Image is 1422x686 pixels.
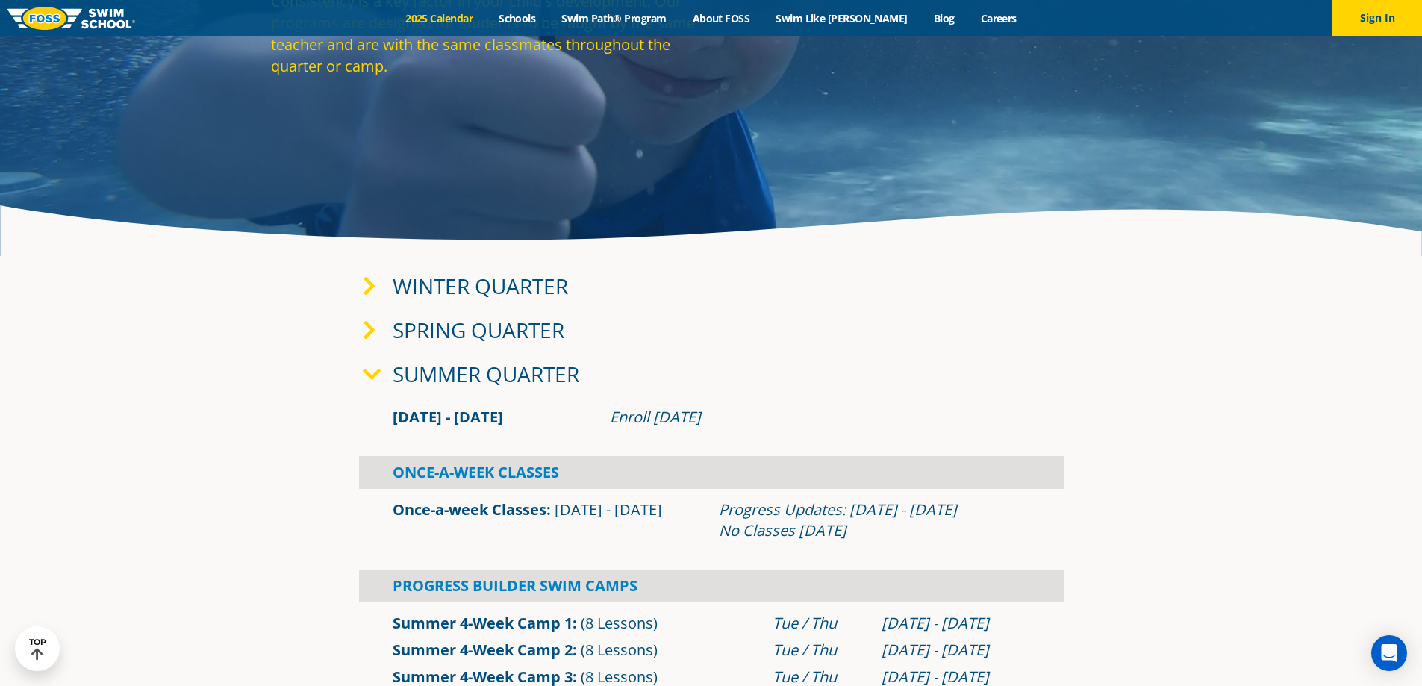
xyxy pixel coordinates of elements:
[581,640,658,660] span: (8 Lessons)
[882,640,1030,661] div: [DATE] - [DATE]
[679,11,763,25] a: About FOSS
[393,499,546,520] a: Once-a-week Classes
[1371,635,1407,671] div: Open Intercom Messenger
[359,570,1064,602] div: Progress Builder Swim Camps
[610,407,1030,428] div: Enroll [DATE]
[549,11,679,25] a: Swim Path® Program
[393,11,486,25] a: 2025 Calendar
[719,499,1030,541] div: Progress Updates: [DATE] - [DATE] No Classes [DATE]
[7,7,135,30] img: FOSS Swim School Logo
[555,499,662,520] span: [DATE] - [DATE]
[773,640,867,661] div: Tue / Thu
[486,11,549,25] a: Schools
[393,272,568,300] a: Winter Quarter
[29,637,46,661] div: TOP
[393,640,573,660] a: Summer 4-Week Camp 2
[773,613,867,634] div: Tue / Thu
[581,613,658,633] span: (8 Lessons)
[393,407,503,427] span: [DATE] - [DATE]
[920,11,967,25] a: Blog
[393,360,579,388] a: Summer Quarter
[393,613,573,633] a: Summer 4-Week Camp 1
[393,316,564,344] a: Spring Quarter
[967,11,1029,25] a: Careers
[882,613,1030,634] div: [DATE] - [DATE]
[359,456,1064,489] div: Once-A-Week Classes
[763,11,921,25] a: Swim Like [PERSON_NAME]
